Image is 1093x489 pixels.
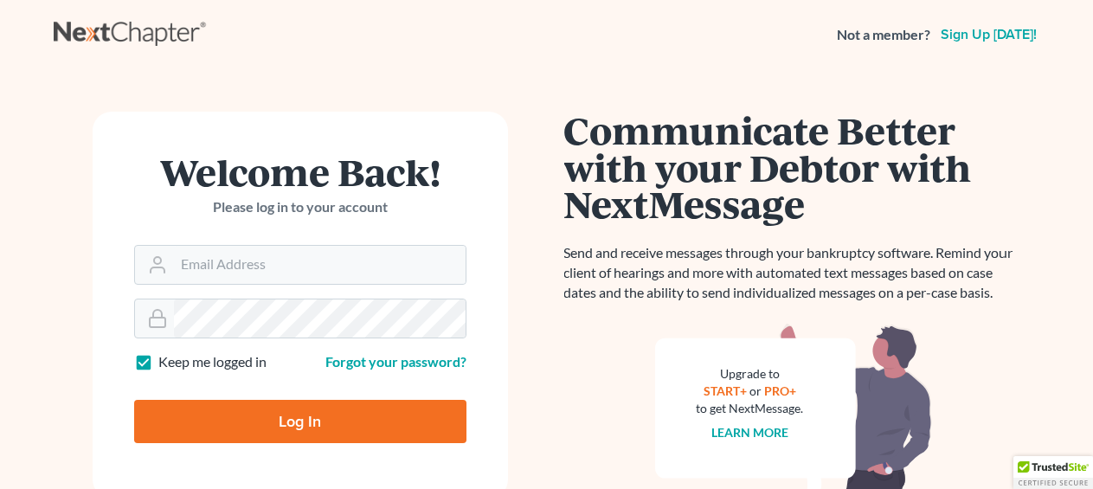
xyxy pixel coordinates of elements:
[158,352,267,372] label: Keep me logged in
[711,425,788,440] a: Learn more
[174,246,466,284] input: Email Address
[564,112,1023,222] h1: Communicate Better with your Debtor with NextMessage
[325,353,466,370] a: Forgot your password?
[134,400,466,443] input: Log In
[937,28,1040,42] a: Sign up [DATE]!
[704,383,747,398] a: START+
[1013,456,1093,489] div: TrustedSite Certified
[564,243,1023,303] p: Send and receive messages through your bankruptcy software. Remind your client of hearings and mo...
[134,197,466,217] p: Please log in to your account
[697,365,804,383] div: Upgrade to
[837,25,930,45] strong: Not a member?
[764,383,796,398] a: PRO+
[697,400,804,417] div: to get NextMessage.
[749,383,762,398] span: or
[134,153,466,190] h1: Welcome Back!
